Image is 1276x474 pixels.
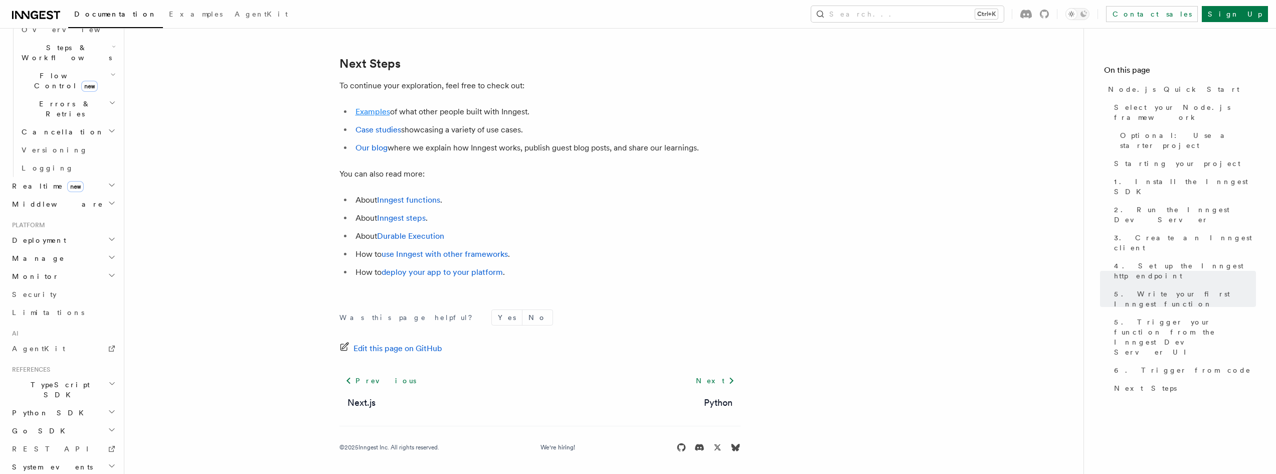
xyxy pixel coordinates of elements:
button: Errors & Retries [18,95,118,123]
span: Go SDK [8,426,71,436]
span: new [81,81,98,92]
span: Logging [22,164,74,172]
a: AgentKit [229,3,294,27]
button: TypeScript SDK [8,376,118,404]
a: 6. Trigger from code [1110,361,1256,379]
span: Realtime [8,181,84,191]
a: We're hiring! [540,443,575,451]
a: Our blog [355,143,388,152]
span: Examples [169,10,223,18]
button: Cancellation [18,123,118,141]
span: AgentKit [12,345,65,353]
kbd: Ctrl+K [975,9,998,19]
a: Documentation [68,3,163,28]
span: Platform [8,221,45,229]
a: 5. Trigger your function from the Inngest Dev Server UI [1110,313,1256,361]
a: Next.js [347,396,376,410]
div: © 2025 Inngest Inc. All rights reserved. [339,443,439,451]
span: TypeScript SDK [8,380,108,400]
button: Search...Ctrl+K [811,6,1004,22]
span: Select your Node.js framework [1114,102,1256,122]
span: AI [8,330,19,338]
span: Documentation [74,10,157,18]
span: 5. Write your first Inngest function [1114,289,1256,309]
span: 4. Set up the Inngest http endpoint [1114,261,1256,281]
button: Flow Controlnew [18,67,118,95]
span: 2. Run the Inngest Dev Server [1114,205,1256,225]
a: 1. Install the Inngest SDK [1110,173,1256,201]
a: Security [8,285,118,303]
span: System events [8,462,93,472]
a: Examples [355,107,390,116]
a: Examples [163,3,229,27]
a: 3. Create an Inngest client [1110,229,1256,257]
a: Versioning [18,141,118,159]
a: 2. Run the Inngest Dev Server [1110,201,1256,229]
button: Realtimenew [8,177,118,195]
span: Manage [8,253,65,263]
a: Contact sales [1106,6,1198,22]
a: Optional: Use a starter project [1116,126,1256,154]
a: 5. Write your first Inngest function [1110,285,1256,313]
span: 6. Trigger from code [1114,365,1251,375]
li: How to . [352,247,741,261]
a: Case studies [355,125,401,134]
span: new [67,181,84,192]
a: Logging [18,159,118,177]
a: Edit this page on GitHub [339,342,442,356]
p: To continue your exploration, feel free to check out: [339,79,741,93]
span: AgentKit [235,10,288,18]
span: Versioning [22,146,88,154]
button: Middleware [8,195,118,213]
button: Toggle dark mode [1065,8,1089,20]
span: Optional: Use a starter project [1120,130,1256,150]
a: 4. Set up the Inngest http endpoint [1110,257,1256,285]
span: References [8,366,50,374]
span: Edit this page on GitHub [353,342,442,356]
button: Steps & Workflows [18,39,118,67]
span: Cancellation [18,127,104,137]
a: Select your Node.js framework [1110,98,1256,126]
span: Flow Control [18,71,110,91]
a: Node.js Quick Start [1104,80,1256,98]
span: Security [12,290,57,298]
li: About [352,229,741,243]
span: Starting your project [1114,159,1240,169]
a: Next [690,372,741,390]
div: Inngest Functions [8,21,118,177]
a: Inngest steps [377,213,426,223]
li: where we explain how Inngest works, publish guest blog posts, and share our learnings. [352,141,741,155]
span: 5. Trigger your function from the Inngest Dev Server UI [1114,317,1256,357]
li: showcasing a variety of use cases. [352,123,741,137]
button: Deployment [8,231,118,249]
a: Python [704,396,733,410]
a: Limitations [8,303,118,322]
span: Node.js Quick Start [1108,84,1239,94]
a: Sign Up [1202,6,1268,22]
li: About . [352,193,741,207]
span: Monitor [8,271,59,281]
span: Errors & Retries [18,99,109,119]
a: Overview [18,21,118,39]
button: Monitor [8,267,118,285]
span: 1. Install the Inngest SDK [1114,177,1256,197]
a: use Inngest with other frameworks [382,249,508,259]
span: Deployment [8,235,66,245]
button: Yes [492,310,522,325]
a: AgentKit [8,340,118,358]
span: Next Steps [1114,383,1177,393]
span: 3. Create an Inngest client [1114,233,1256,253]
span: Python SDK [8,408,90,418]
li: How to . [352,265,741,279]
a: Durable Execution [377,231,444,241]
a: deploy your app to your platform [382,267,503,277]
button: Python SDK [8,404,118,422]
a: Previous [339,372,422,390]
button: Manage [8,249,118,267]
p: You can also read more: [339,167,741,181]
a: Next Steps [1110,379,1256,397]
p: Was this page helpful? [339,312,479,323]
a: Next Steps [339,57,401,71]
a: Inngest functions [377,195,440,205]
span: Steps & Workflows [18,43,112,63]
